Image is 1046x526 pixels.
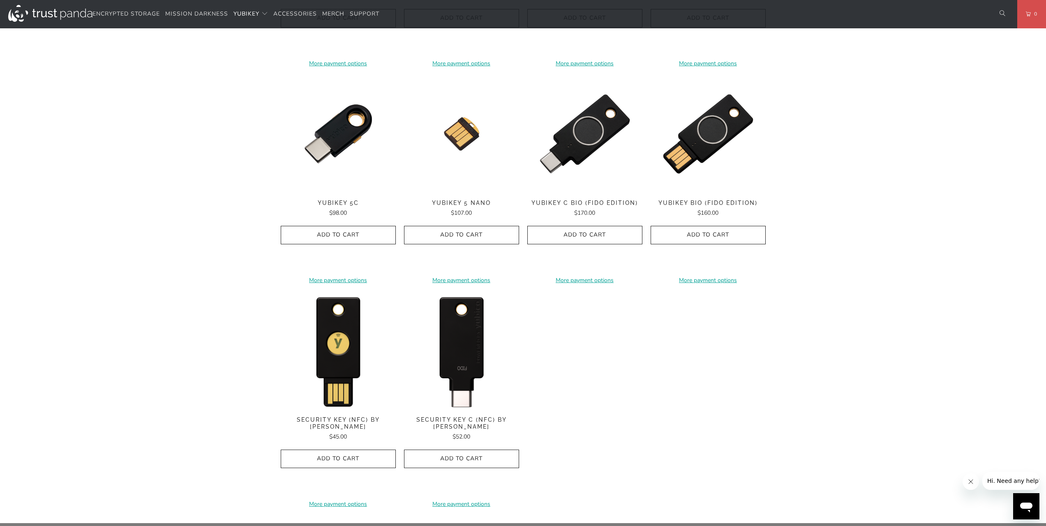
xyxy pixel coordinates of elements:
[651,276,766,285] a: More payment options
[404,416,519,430] span: Security Key C (NFC) by [PERSON_NAME]
[404,76,519,191] a: YubiKey 5 Nano - Trust Panda YubiKey 5 Nano - Trust Panda
[453,433,470,441] span: $52.00
[322,5,344,24] a: Merch
[273,5,317,24] a: Accessories
[329,433,347,441] span: $45.00
[281,226,396,244] button: Add to Cart
[350,5,379,24] a: Support
[322,10,344,18] span: Merch
[281,76,396,191] img: YubiKey 5C - Trust Panda
[651,200,766,218] a: YubiKey Bio (FIDO Edition) $160.00
[527,226,642,244] button: Add to Cart
[92,10,160,18] span: Encrypted Storage
[404,59,519,68] a: More payment options
[233,5,268,24] summary: YubiKey
[527,76,642,191] img: YubiKey C Bio (FIDO Edition) - Trust Panda
[527,276,642,285] a: More payment options
[289,232,387,239] span: Add to Cart
[413,455,510,462] span: Add to Cart
[281,500,396,509] a: More payment options
[651,226,766,244] button: Add to Cart
[527,200,642,207] span: YubiKey C Bio (FIDO Edition)
[289,455,387,462] span: Add to Cart
[413,232,510,239] span: Add to Cart
[574,209,595,217] span: $170.00
[963,473,979,490] iframe: Close message
[281,450,396,468] button: Add to Cart
[92,5,379,24] nav: Translation missing: en.navigation.header.main_nav
[536,232,634,239] span: Add to Cart
[281,200,396,207] span: YubiKey 5C
[404,500,519,509] a: More payment options
[350,10,379,18] span: Support
[404,226,519,244] button: Add to Cart
[651,59,766,68] a: More payment options
[165,10,228,18] span: Mission Darkness
[281,293,396,408] a: Security Key (NFC) by Yubico - Trust Panda Security Key (NFC) by Yubico - Trust Panda
[281,416,396,430] span: Security Key (NFC) by [PERSON_NAME]
[527,76,642,191] a: YubiKey C Bio (FIDO Edition) - Trust Panda YubiKey C Bio (FIDO Edition) - Trust Panda
[273,10,317,18] span: Accessories
[165,5,228,24] a: Mission Darkness
[404,450,519,468] button: Add to Cart
[1013,493,1039,519] iframe: Button to launch messaging window
[404,276,519,285] a: More payment options
[651,76,766,191] img: YubiKey Bio (FIDO Edition) - Trust Panda
[651,76,766,191] a: YubiKey Bio (FIDO Edition) - Trust Panda YubiKey Bio (FIDO Edition) - Trust Panda
[404,76,519,191] img: YubiKey 5 Nano - Trust Panda
[92,5,160,24] a: Encrypted Storage
[527,59,642,68] a: More payment options
[8,5,92,22] img: Trust Panda Australia
[281,200,396,218] a: YubiKey 5C $98.00
[451,209,472,217] span: $107.00
[5,6,59,12] span: Hi. Need any help?
[404,200,519,207] span: YubiKey 5 Nano
[982,472,1039,490] iframe: Message from company
[1031,9,1037,18] span: 0
[329,209,347,217] span: $98.00
[659,232,757,239] span: Add to Cart
[281,416,396,441] a: Security Key (NFC) by [PERSON_NAME] $45.00
[404,416,519,441] a: Security Key C (NFC) by [PERSON_NAME] $52.00
[527,200,642,218] a: YubiKey C Bio (FIDO Edition) $170.00
[281,59,396,68] a: More payment options
[281,76,396,191] a: YubiKey 5C - Trust Panda YubiKey 5C - Trust Panda
[233,10,259,18] span: YubiKey
[281,276,396,285] a: More payment options
[404,293,519,408] img: Security Key C (NFC) by Yubico - Trust Panda
[404,293,519,408] a: Security Key C (NFC) by Yubico - Trust Panda Security Key C (NFC) by Yubico - Trust Panda
[697,209,718,217] span: $160.00
[404,200,519,218] a: YubiKey 5 Nano $107.00
[651,200,766,207] span: YubiKey Bio (FIDO Edition)
[281,293,396,408] img: Security Key (NFC) by Yubico - Trust Panda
